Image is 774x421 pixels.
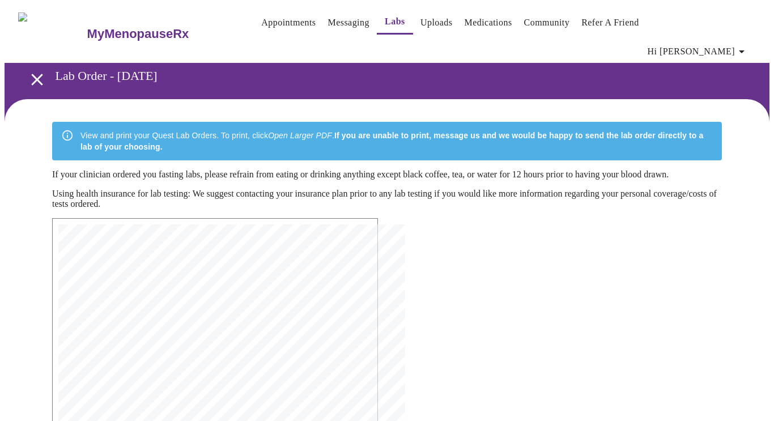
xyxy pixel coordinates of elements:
a: Uploads [420,15,453,31]
div: View and print your Quest Lab Orders. To print, click . [80,125,713,157]
button: Hi [PERSON_NAME] [643,40,753,63]
button: Uploads [416,11,457,34]
button: Refer a Friend [577,11,644,34]
button: Community [520,11,575,34]
p: Using health insurance for lab testing: We suggest contacting your insurance plan prior to any la... [52,189,722,209]
button: Messaging [323,11,373,34]
span: Account Number: 73929327 [83,313,181,320]
button: open drawer [20,63,54,96]
a: Messaging [328,15,369,31]
span: [PERSON_NAME] [83,334,136,341]
span: NPI: [US_HEALTHCARE_NPI] [83,413,181,420]
strong: If you are unable to print, message us and we would be happy to send the lab order directly to a ... [80,131,703,151]
span: 8473211335 [83,356,124,363]
span: [GEOGRAPHIC_DATA][US_STATE] [83,348,193,355]
span: DOB: [DEMOGRAPHIC_DATA] [83,363,177,370]
span: Patient Information: [83,328,164,334]
h3: Lab Order - [DATE] [56,69,711,83]
span: Fax: [PHONE_NUMBER] [83,291,160,298]
span: [GEOGRAPHIC_DATA] [83,277,152,284]
span: Sex: [DEMOGRAPHIC_DATA] [83,370,177,377]
button: Labs [377,10,413,35]
button: Appointments [257,11,320,34]
a: Refer a Friend [581,15,639,31]
button: Medications [460,11,516,34]
span: Ordering Physician [83,399,156,406]
h3: MyMenopauseRx [87,27,189,41]
p: If your clinician ordered you fasting labs, please refrain from eating or drinking anything excep... [52,169,722,180]
span: [STREET_ADDRESS] [83,270,148,277]
span: Hi [PERSON_NAME] [648,44,749,59]
span: Phone: [PHONE_NUMBER] [83,284,168,291]
a: MyMenopauseRx [86,14,234,54]
span: Order date: [DATE] [83,385,156,392]
a: Medications [464,15,512,31]
span: 654 [PERSON_NAME] Cir [83,342,168,348]
span: MyMenopauseRx Medical Group [83,263,193,270]
em: Open Larger PDF [268,131,332,140]
span: Name: [PERSON_NAME], WHNP-[GEOGRAPHIC_DATA] [83,406,258,413]
a: Appointments [261,15,316,31]
a: Community [524,15,570,31]
span: Insurance Bill [83,306,140,313]
a: Labs [385,14,405,29]
img: MyMenopauseRx Logo [18,12,86,55]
